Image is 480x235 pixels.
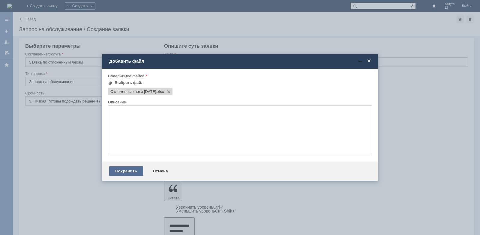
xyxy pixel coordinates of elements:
div: Содержимое файла [108,74,371,78]
div: Добавить файл [109,58,372,64]
div: Добрый вечер. Прошу удалить отложенные чеки во вложении. [GEOGRAPHIC_DATA]. [2,2,88,17]
div: Выбрать файл [115,80,144,85]
span: Отложенные чеки 22.08.2025 г..xlsx [156,89,164,94]
span: Отложенные чеки 22.08.2025 г..xlsx [110,89,156,94]
div: Описание [108,100,371,104]
span: Закрыть [366,58,372,64]
span: Свернуть (Ctrl + M) [358,58,364,64]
